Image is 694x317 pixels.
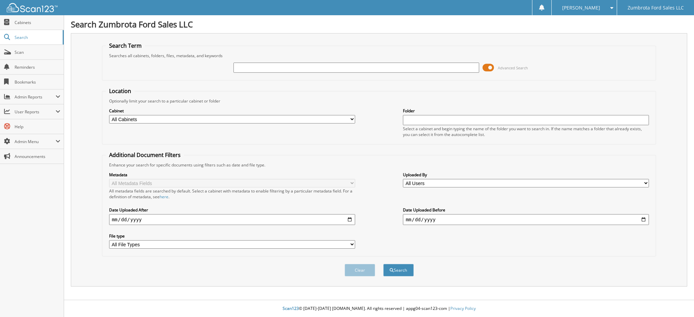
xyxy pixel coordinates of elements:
[345,264,375,276] button: Clear
[106,162,652,168] div: Enhance your search for specific documents using filters such as date and file type.
[109,108,355,114] label: Cabinet
[403,172,649,178] label: Uploaded By
[71,19,687,30] h1: Search Zumbrota Ford Sales LLC
[106,42,145,49] legend: Search Term
[109,214,355,225] input: start
[109,233,355,239] label: File type
[403,108,649,114] label: Folder
[15,20,60,25] span: Cabinets
[15,49,60,55] span: Scan
[15,94,56,100] span: Admin Reports
[15,124,60,130] span: Help
[403,207,649,213] label: Date Uploaded Before
[15,64,60,70] span: Reminders
[403,126,649,137] div: Select a cabinet and begin typing the name of the folder you want to search in. If the name match...
[160,194,168,200] a: here
[383,264,414,276] button: Search
[498,65,528,70] span: Advanced Search
[64,300,694,317] div: © [DATE]-[DATE] [DOMAIN_NAME]. All rights reserved | appg04-scan123-com |
[109,207,355,213] label: Date Uploaded After
[109,188,355,200] div: All metadata fields are searched by default. Select a cabinet with metadata to enable filtering b...
[106,151,184,159] legend: Additional Document Filters
[15,79,60,85] span: Bookmarks
[15,139,56,144] span: Admin Menu
[562,6,600,10] span: [PERSON_NAME]
[15,154,60,159] span: Announcements
[628,6,684,10] span: Zumbrota Ford Sales LLC
[15,109,56,115] span: User Reports
[106,87,135,95] legend: Location
[7,3,58,12] img: scan123-logo-white.svg
[15,35,59,40] span: Search
[109,172,355,178] label: Metadata
[403,214,649,225] input: end
[283,305,299,311] span: Scan123
[450,305,476,311] a: Privacy Policy
[106,98,652,104] div: Optionally limit your search to a particular cabinet or folder
[106,53,652,59] div: Searches all cabinets, folders, files, metadata, and keywords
